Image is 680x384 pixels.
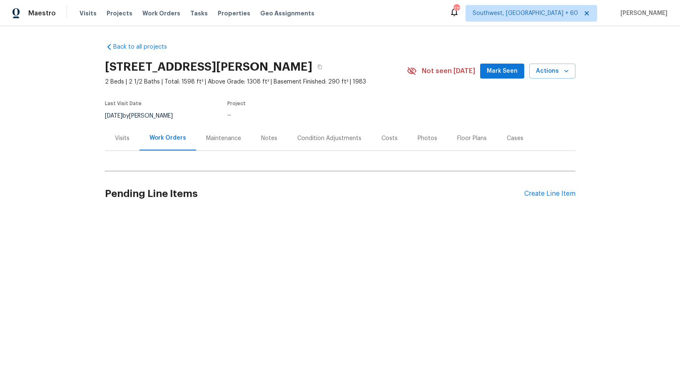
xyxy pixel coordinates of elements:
[297,134,361,143] div: Condition Adjustments
[105,175,524,213] h2: Pending Line Items
[105,113,122,119] span: [DATE]
[28,9,56,17] span: Maestro
[105,63,312,71] h2: [STREET_ADDRESS][PERSON_NAME]
[149,134,186,142] div: Work Orders
[529,64,575,79] button: Actions
[218,9,250,17] span: Properties
[524,190,575,198] div: Create Line Item
[206,134,241,143] div: Maintenance
[536,66,569,76] span: Actions
[115,134,130,143] div: Visits
[480,64,524,79] button: Mark Seen
[105,111,183,121] div: by [PERSON_NAME]
[190,10,208,16] span: Tasks
[227,101,246,106] span: Project
[260,9,314,17] span: Geo Assignments
[105,78,407,86] span: 2 Beds | 2 1/2 Baths | Total: 1598 ft² | Above Grade: 1308 ft² | Basement Finished: 290 ft² | 1983
[312,59,327,74] button: Copy Address
[418,134,437,143] div: Photos
[107,9,132,17] span: Projects
[473,9,578,17] span: Southwest, [GEOGRAPHIC_DATA] + 60
[227,111,387,117] div: ...
[105,43,185,51] a: Back to all projects
[457,134,487,143] div: Floor Plans
[80,9,97,17] span: Visits
[105,101,142,106] span: Last Visit Date
[422,67,475,75] span: Not seen [DATE]
[453,5,459,13] div: 772
[261,134,277,143] div: Notes
[507,134,523,143] div: Cases
[381,134,398,143] div: Costs
[617,9,668,17] span: [PERSON_NAME]
[142,9,180,17] span: Work Orders
[487,66,518,76] span: Mark Seen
